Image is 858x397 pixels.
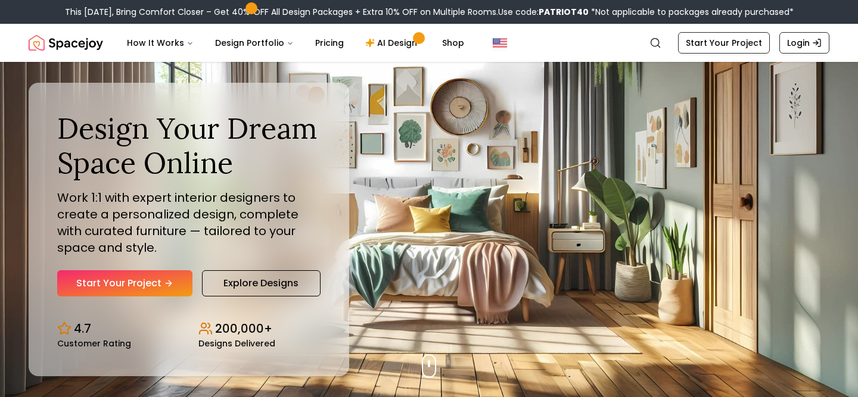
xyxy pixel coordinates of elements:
[779,32,829,54] a: Login
[65,6,794,18] div: This [DATE], Bring Comfort Closer – Get 40% OFF All Design Packages + Extra 10% OFF on Multiple R...
[57,311,321,348] div: Design stats
[356,31,430,55] a: AI Design
[493,36,507,50] img: United States
[206,31,303,55] button: Design Portfolio
[29,31,103,55] a: Spacejoy
[433,31,474,55] a: Shop
[117,31,474,55] nav: Main
[498,6,589,18] span: Use code:
[74,320,91,337] p: 4.7
[306,31,353,55] a: Pricing
[57,270,192,296] a: Start Your Project
[117,31,203,55] button: How It Works
[57,339,131,348] small: Customer Rating
[29,31,103,55] img: Spacejoy Logo
[678,32,770,54] a: Start Your Project
[215,320,272,337] p: 200,000+
[589,6,794,18] span: *Not applicable to packages already purchased*
[29,24,829,62] nav: Global
[57,189,321,256] p: Work 1:1 with expert interior designers to create a personalized design, complete with curated fu...
[198,339,275,348] small: Designs Delivered
[202,270,321,296] a: Explore Designs
[539,6,589,18] b: PATRIOT40
[57,111,321,180] h1: Design Your Dream Space Online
